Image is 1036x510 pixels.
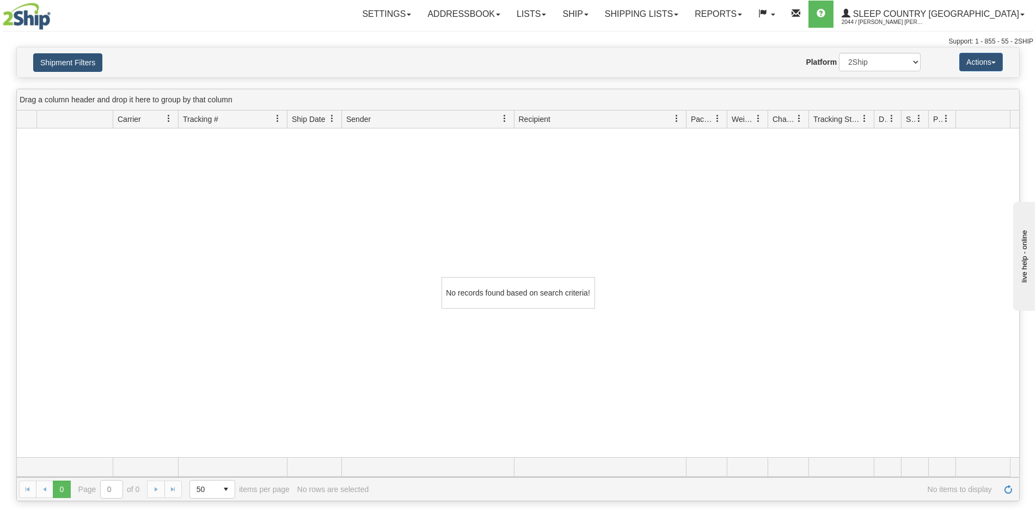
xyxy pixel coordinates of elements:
[197,484,211,495] span: 50
[708,109,727,128] a: Packages filter column settings
[833,1,1033,28] a: Sleep Country [GEOGRAPHIC_DATA] 2044 / [PERSON_NAME] [PERSON_NAME]
[160,109,178,128] a: Carrier filter column settings
[806,57,837,67] label: Platform
[855,109,874,128] a: Tracking Status filter column settings
[813,114,861,125] span: Tracking Status
[686,1,750,28] a: Reports
[183,114,218,125] span: Tracking #
[33,53,102,72] button: Shipment Filters
[323,109,341,128] a: Ship Date filter column settings
[78,480,140,499] span: Page of 0
[850,9,1019,19] span: Sleep Country [GEOGRAPHIC_DATA]
[933,114,942,125] span: Pickup Status
[376,485,992,494] span: No items to display
[910,109,928,128] a: Shipment Issues filter column settings
[597,1,686,28] a: Shipping lists
[519,114,550,125] span: Recipient
[118,114,141,125] span: Carrier
[667,109,686,128] a: Recipient filter column settings
[879,114,888,125] span: Delivery Status
[691,114,714,125] span: Packages
[732,114,755,125] span: Weight
[937,109,955,128] a: Pickup Status filter column settings
[1000,481,1017,498] a: Refresh
[959,53,1003,71] button: Actions
[773,114,795,125] span: Charge
[53,481,70,498] span: Page 0
[442,277,595,309] div: No records found based on search criteria!
[508,1,554,28] a: Lists
[3,3,51,30] img: logo2044.jpg
[217,481,235,498] span: select
[8,9,101,17] div: live help - online
[189,480,235,499] span: Page sizes drop down
[292,114,325,125] span: Ship Date
[346,114,371,125] span: Sender
[268,109,287,128] a: Tracking # filter column settings
[17,89,1019,110] div: grid grouping header
[882,109,901,128] a: Delivery Status filter column settings
[790,109,808,128] a: Charge filter column settings
[189,480,290,499] span: items per page
[297,485,369,494] div: No rows are selected
[419,1,508,28] a: Addressbook
[842,17,923,28] span: 2044 / [PERSON_NAME] [PERSON_NAME]
[3,37,1033,46] div: Support: 1 - 855 - 55 - 2SHIP
[554,1,596,28] a: Ship
[749,109,768,128] a: Weight filter column settings
[354,1,419,28] a: Settings
[495,109,514,128] a: Sender filter column settings
[1011,199,1035,310] iframe: chat widget
[906,114,915,125] span: Shipment Issues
